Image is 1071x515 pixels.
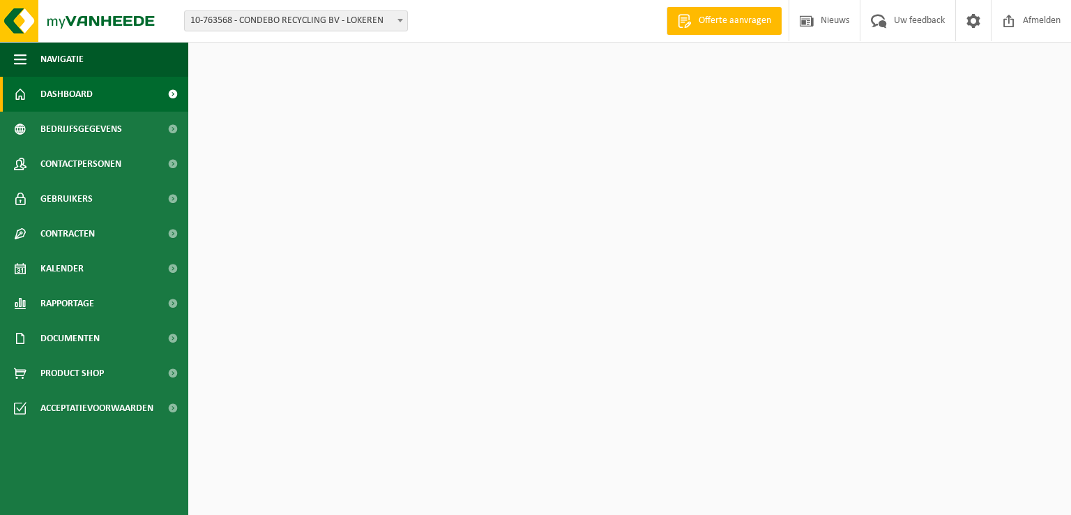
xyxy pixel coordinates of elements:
a: Offerte aanvragen [667,7,782,35]
span: Contactpersonen [40,147,121,181]
span: Offerte aanvragen [695,14,775,28]
span: Rapportage [40,286,94,321]
span: Navigatie [40,42,84,77]
span: 10-763568 - CONDEBO RECYCLING BV - LOKEREN [185,11,407,31]
span: Bedrijfsgegevens [40,112,122,147]
span: Dashboard [40,77,93,112]
span: 10-763568 - CONDEBO RECYCLING BV - LOKEREN [184,10,408,31]
span: Contracten [40,216,95,251]
span: Acceptatievoorwaarden [40,391,153,426]
span: Product Shop [40,356,104,391]
span: Gebruikers [40,181,93,216]
span: Documenten [40,321,100,356]
span: Kalender [40,251,84,286]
